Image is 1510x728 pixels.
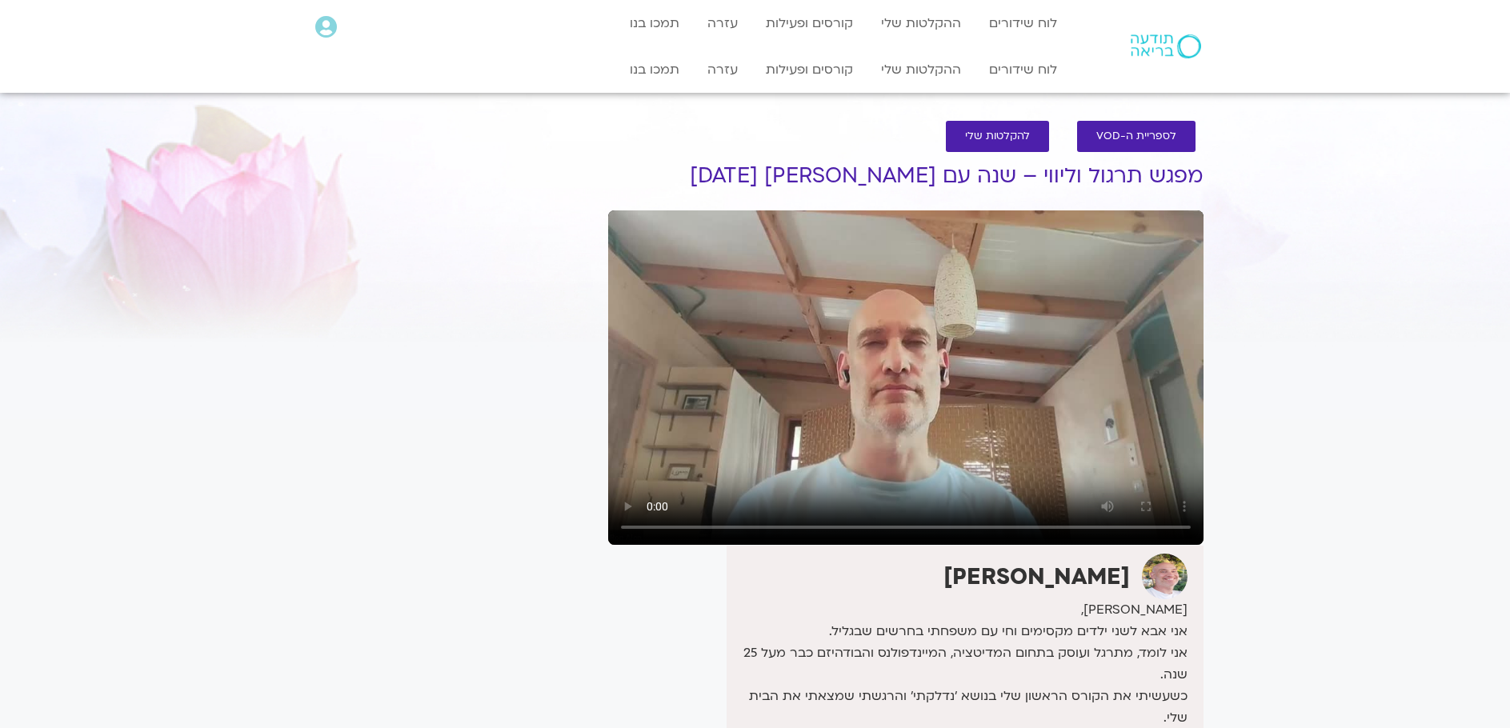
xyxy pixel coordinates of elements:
[608,164,1204,188] h1: מפגש תרגול וליווי – שנה עם [PERSON_NAME] [DATE]
[758,54,861,85] a: קורסים ופעילות
[946,121,1049,152] a: להקלטות שלי
[1096,130,1176,142] span: לספריית ה-VOD
[699,54,746,85] a: עזרה
[943,562,1130,592] strong: [PERSON_NAME]
[981,54,1065,85] a: לוח שידורים
[622,54,687,85] a: תמכו בנו
[699,8,746,38] a: עזרה
[1131,34,1201,58] img: תודעה בריאה
[873,54,969,85] a: ההקלטות שלי
[758,8,861,38] a: קורסים ופעילות
[965,130,1030,142] span: להקלטות שלי
[622,8,687,38] a: תמכו בנו
[1077,121,1196,152] a: לספריית ה-VOD
[981,8,1065,38] a: לוח שידורים
[731,599,1187,621] div: [PERSON_NAME],
[1142,554,1188,599] img: רון אלון
[873,8,969,38] a: ההקלטות שלי
[731,642,1187,686] div: אני לומד, מתרגל ועוסק בתחום המדיטציה, המיינדפולנס והבודהיזם כבר מעל 25 שנה.
[731,621,1187,642] div: אני אבא לשני ילדים מקסימים וחי עם משפחתי בחרשים שבגליל.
